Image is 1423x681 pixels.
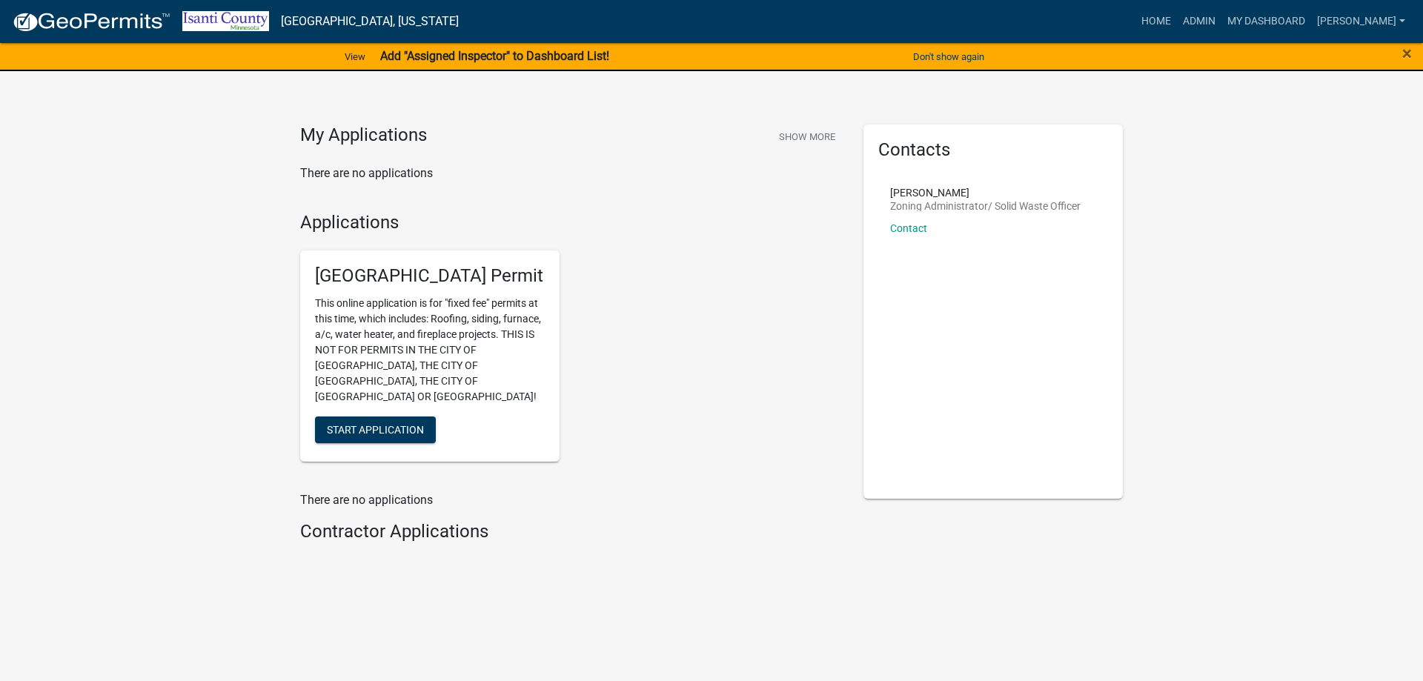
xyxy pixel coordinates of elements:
[300,521,841,542] h4: Contractor Applications
[315,416,436,443] button: Start Application
[878,139,1108,161] h5: Contacts
[1177,7,1221,36] a: Admin
[339,44,371,69] a: View
[327,424,424,436] span: Start Application
[380,49,609,63] strong: Add "Assigned Inspector" to Dashboard List!
[281,9,459,34] a: [GEOGRAPHIC_DATA], [US_STATE]
[182,11,269,31] img: Isanti County, Minnesota
[300,491,841,509] p: There are no applications
[1402,43,1412,64] span: ×
[773,124,841,149] button: Show More
[315,265,545,287] h5: [GEOGRAPHIC_DATA] Permit
[300,521,841,548] wm-workflow-list-section: Contractor Applications
[890,187,1081,198] p: [PERSON_NAME]
[300,165,841,182] p: There are no applications
[890,201,1081,211] p: Zoning Administrator/ Solid Waste Officer
[300,212,841,233] h4: Applications
[1221,7,1311,36] a: My Dashboard
[1135,7,1177,36] a: Home
[907,44,990,69] button: Don't show again
[300,124,427,147] h4: My Applications
[300,212,841,474] wm-workflow-list-section: Applications
[1311,7,1411,36] a: [PERSON_NAME]
[890,222,927,234] a: Contact
[1402,44,1412,62] button: Close
[315,296,545,405] p: This online application is for "fixed fee" permits at this time, which includes: Roofing, siding,...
